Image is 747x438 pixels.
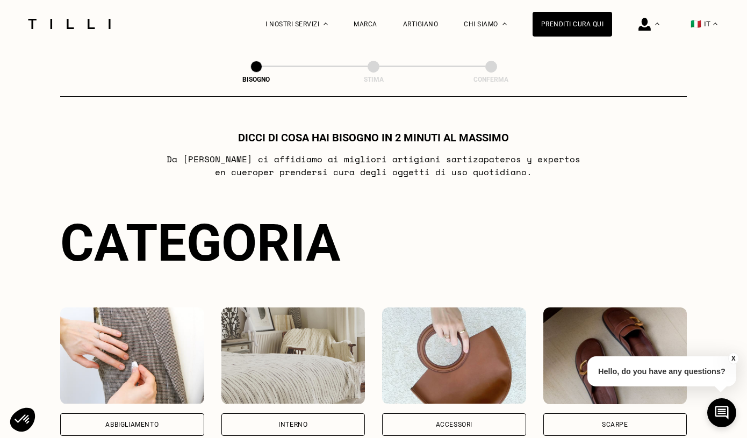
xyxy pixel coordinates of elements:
button: X [728,353,739,364]
img: Logo del servizio di sartoria Tilli [24,19,114,29]
img: menu déroulant [713,23,717,25]
img: Menu a tendina [655,23,659,25]
div: Accessori [436,421,472,428]
img: Menu a discesa su [502,23,507,25]
p: Hello, do you have any questions? [587,356,736,386]
img: Accessori [382,307,526,404]
p: Da [PERSON_NAME] ci affidiamo ai migliori artigiani sarti zapateros y expertos en cuero per prend... [161,153,587,178]
img: Menu a tendina [324,23,328,25]
a: Marca [354,20,377,28]
span: 🇮🇹 [691,19,701,29]
div: Interno [278,421,307,428]
img: icona di accesso [638,18,651,31]
div: Abbigliamento [105,421,159,428]
h1: Dicci di cosa hai bisogno in 2 minuti al massimo [238,131,509,144]
div: Conferma [437,76,545,83]
img: Scarpe [543,307,687,404]
div: Stima [320,76,427,83]
div: Categoria [60,213,687,273]
a: Artigiano [403,20,439,28]
div: Bisogno [203,76,310,83]
a: Prenditi cura qui [533,12,613,37]
div: Scarpe [602,421,628,428]
img: Abbigliamento [60,307,204,404]
img: Interno [221,307,365,404]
